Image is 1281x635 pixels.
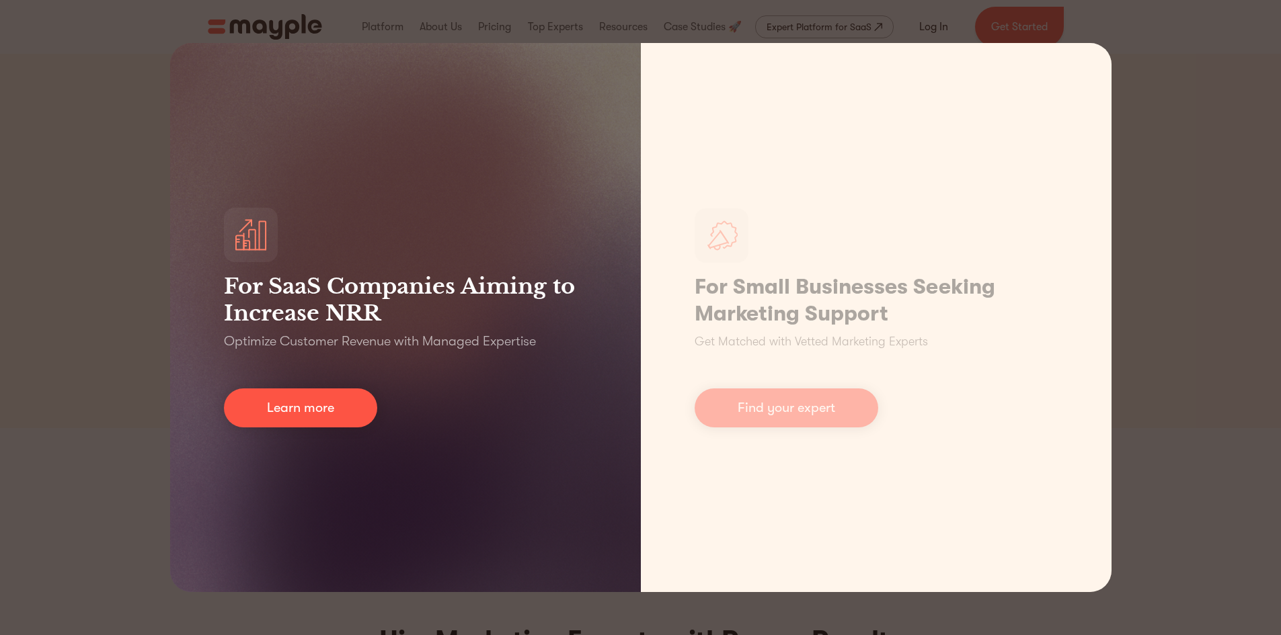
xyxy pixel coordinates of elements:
[224,332,536,351] p: Optimize Customer Revenue with Managed Expertise
[695,333,928,351] p: Get Matched with Vetted Marketing Experts
[695,273,1058,327] h1: For Small Businesses Seeking Marketing Support
[224,273,587,327] h3: For SaaS Companies Aiming to Increase NRR
[224,388,377,427] a: Learn more
[695,388,878,427] a: Find your expert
